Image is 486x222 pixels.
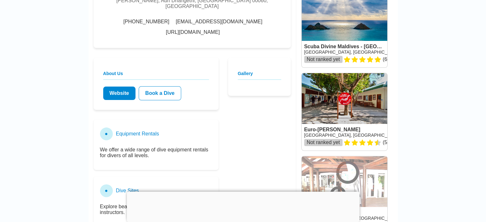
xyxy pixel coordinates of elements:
a: Book a Dive [139,86,181,100]
h2: Gallery [238,71,281,80]
a: [GEOGRAPHIC_DATA], [GEOGRAPHIC_DATA] [304,50,400,55]
div: ● [100,127,113,140]
a: [GEOGRAPHIC_DATA], [GEOGRAPHIC_DATA] [304,133,400,138]
span: [EMAIL_ADDRESS][DOMAIN_NAME] [176,19,262,25]
span: [PHONE_NUMBER] [123,19,169,25]
a: Website [103,87,135,100]
a: [URL][DOMAIN_NAME] [166,29,220,35]
p: We offer a wide range of dive equipment rentals for divers of all levels. [100,147,212,158]
p: Explore beautiful dive sites with our experienced instructors. [100,204,212,215]
h3: Dive Sites [116,188,139,194]
div: ● [100,184,113,197]
h2: About Us [103,71,209,80]
iframe: Advertisement [127,192,359,220]
h3: Equipment Rentals [116,131,159,137]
